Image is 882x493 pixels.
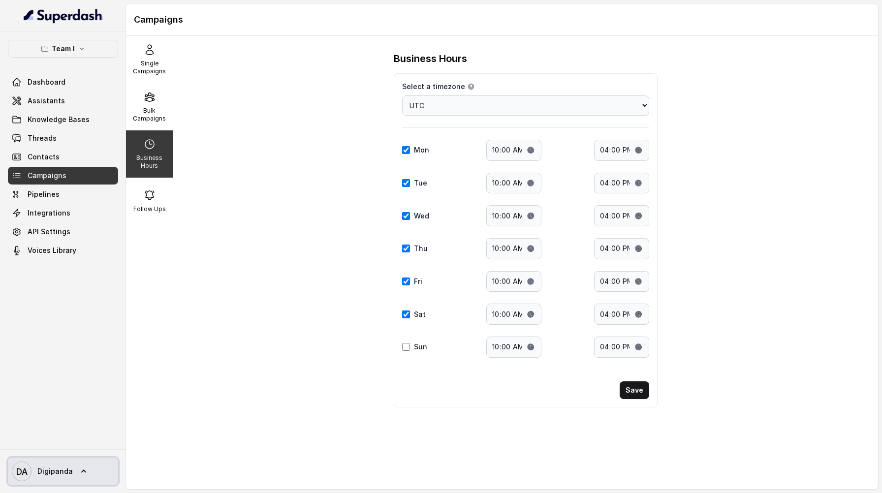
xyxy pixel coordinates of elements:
[28,77,65,87] span: Dashboard
[8,458,118,485] a: Digipanda
[28,208,70,218] span: Integrations
[16,466,28,477] text: DA
[8,129,118,147] a: Threads
[8,148,118,166] a: Contacts
[8,185,118,203] a: Pipelines
[28,96,65,106] span: Assistants
[24,8,103,24] img: light.svg
[414,211,429,221] label: Wed
[37,466,73,476] span: Digipanda
[8,92,118,110] a: Assistants
[130,154,169,170] p: Business Hours
[414,309,426,319] label: Sat
[8,242,118,259] a: Voices Library
[414,145,429,155] label: Mon
[414,178,427,188] label: Tue
[620,381,649,399] button: Save
[402,82,465,92] span: Select a timezone
[414,277,422,286] label: Fri
[130,60,169,75] p: Single Campaigns
[28,171,66,181] span: Campaigns
[8,111,118,128] a: Knowledge Bases
[130,107,169,123] p: Bulk Campaigns
[414,244,428,253] label: Thu
[28,115,90,124] span: Knowledge Bases
[28,189,60,199] span: Pipelines
[52,43,75,55] p: Team I
[467,83,475,91] button: Select a timezone
[8,167,118,185] a: Campaigns
[414,342,427,352] label: Sun
[8,40,118,58] button: Team I
[28,227,70,237] span: API Settings
[8,73,118,91] a: Dashboard
[28,133,57,143] span: Threads
[28,246,76,255] span: Voices Library
[8,223,118,241] a: API Settings
[133,205,166,213] p: Follow Ups
[28,152,60,162] span: Contacts
[8,204,118,222] a: Integrations
[134,12,870,28] h1: Campaigns
[394,52,467,65] h3: Business Hours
